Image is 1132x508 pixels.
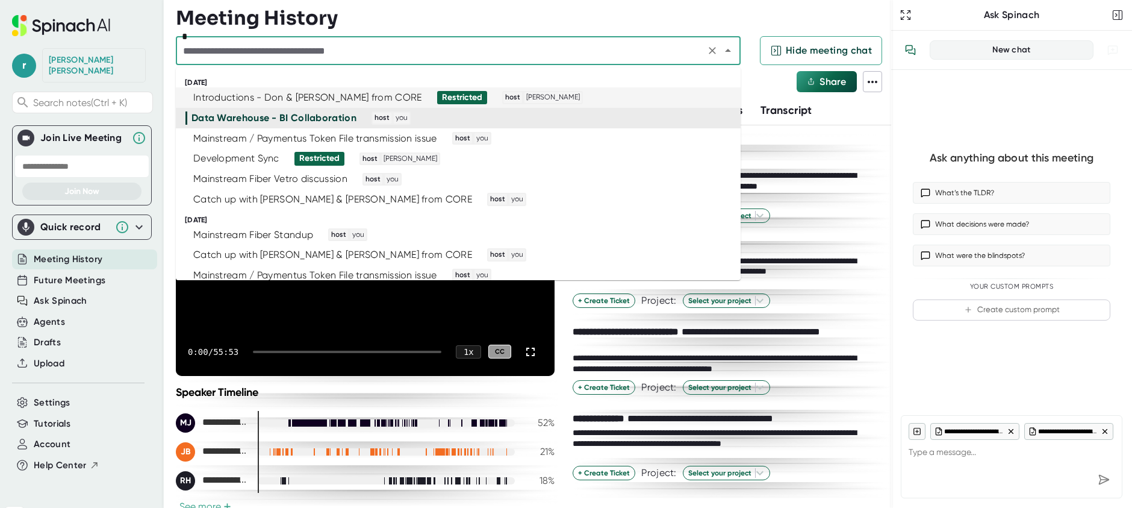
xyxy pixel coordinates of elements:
button: Hide meeting chat [760,36,882,65]
div: Restricted [442,92,482,103]
div: Quick record [40,221,109,233]
span: Select your project [688,382,765,393]
div: RH [176,471,195,491]
div: 0:00 / 55:53 [188,347,238,357]
div: Join Live Meeting [40,132,126,144]
button: Join Now [22,183,141,200]
div: Project: [641,467,676,479]
button: Expand to Ask Spinach page [897,7,914,24]
button: Ask Spinach [34,294,87,308]
button: Select your project [683,380,770,395]
div: [DATE] [185,78,741,87]
button: Select your project [683,293,770,308]
span: Search notes (Ctrl + K) [33,97,149,108]
button: What were the blindspots? [913,245,1110,266]
button: What’s the TLDR? [913,182,1110,204]
div: Project: [641,381,676,394]
div: [DATE] [185,216,741,225]
div: New chat [938,45,1086,55]
span: host [453,133,472,144]
button: Transcript [760,102,812,119]
div: 52 % [524,417,555,428]
div: Drafts [34,336,61,350]
span: host [488,249,507,260]
button: Share [797,71,857,92]
span: Help Center [34,459,87,472]
div: 1 x [456,345,481,359]
div: Mainstream Fiber Vetro discussion [193,173,347,185]
button: View conversation history [898,38,922,62]
div: Mainstream / Paymentus Token File transmission issue [193,133,437,145]
button: Create custom prompt [913,299,1110,321]
div: MJ [176,413,195,433]
button: Settings [34,396,70,410]
div: Speaker Timeline [176,386,555,399]
span: you [509,249,525,260]
div: Ask anything about this meeting [930,151,1093,165]
button: Meeting History [34,252,102,266]
button: Close [720,42,736,59]
button: Close conversation sidebar [1109,7,1126,24]
div: Send message [1093,469,1115,491]
span: host [329,230,348,240]
button: + Create Ticket [573,380,635,395]
div: Introductions - Don & [PERSON_NAME] from CORE [193,92,422,104]
button: Upload [34,357,64,371]
span: host [453,270,472,281]
div: CC [488,345,511,359]
span: you [350,230,366,240]
button: + Create Ticket [573,466,635,480]
span: Transcript [760,104,812,117]
img: Join Live Meeting [20,132,32,144]
div: Development Sync [193,152,279,165]
span: Share [819,76,846,87]
span: you [474,270,490,281]
span: host [361,154,379,165]
span: + Create Ticket [578,295,630,306]
span: Select your project [688,468,765,478]
div: Robert Helton [49,55,139,76]
div: Robert Helton [176,471,248,491]
button: Account [34,437,70,451]
div: Restricted [299,153,340,164]
button: Clear [704,42,721,59]
span: [PERSON_NAME] [524,92,582,103]
span: + Create Ticket [578,468,630,478]
button: + Create Ticket [573,293,635,308]
div: Josh Burbrink [176,442,248,462]
span: you [509,194,525,205]
span: Select your project [688,210,765,221]
span: r [12,54,36,78]
button: Tutorials [34,417,70,431]
div: JB [176,442,195,462]
span: + Create Ticket [578,382,630,393]
span: Join Now [64,186,99,196]
button: Select your project [683,466,770,480]
div: 18 % [524,475,555,486]
div: Quick record [17,215,146,239]
span: you [394,113,409,124]
div: Your Custom Prompts [913,283,1110,291]
span: host [373,113,391,124]
button: Future Meetings [34,274,105,287]
div: Ask Spinach [914,9,1109,21]
div: Mainstream Fiber Standup [193,229,313,241]
div: Join Live MeetingJoin Live Meeting [17,126,146,150]
span: Select your project [688,295,765,306]
div: Project: [641,295,676,307]
button: What decisions were made? [913,213,1110,235]
span: you [474,133,490,144]
div: Catch up with [PERSON_NAME] & [PERSON_NAME] from CORE [193,193,472,205]
button: Agents [34,315,65,329]
div: Mainstream / Paymentus Token File transmission issue [193,269,437,281]
button: Help Center [34,459,99,472]
span: Hide meeting chat [786,43,872,58]
span: host [488,194,507,205]
div: Catch up with [PERSON_NAME] & [PERSON_NAME] from CORE [193,249,472,261]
